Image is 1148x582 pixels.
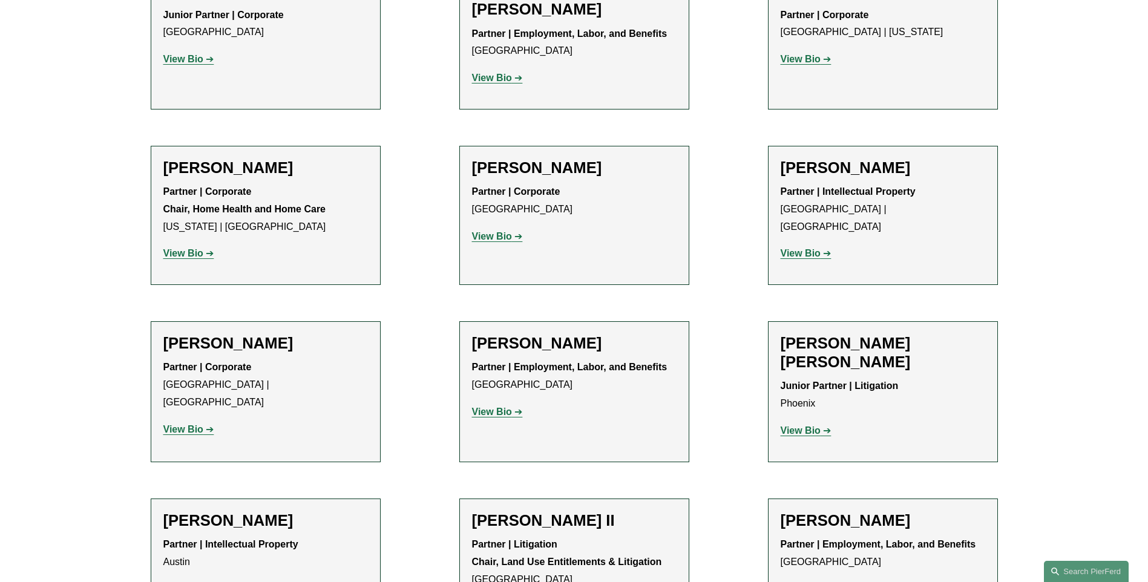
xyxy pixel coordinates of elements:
[472,231,523,241] a: View Bio
[781,248,821,258] strong: View Bio
[781,334,985,371] h2: [PERSON_NAME] [PERSON_NAME]
[472,334,677,353] h2: [PERSON_NAME]
[163,424,203,434] strong: View Bio
[472,73,523,83] a: View Bio
[781,511,985,530] h2: [PERSON_NAME]
[781,539,976,549] strong: Partner | Employment, Labor, and Benefits
[472,25,677,60] p: [GEOGRAPHIC_DATA]
[163,159,368,177] h2: [PERSON_NAME]
[163,7,368,42] p: [GEOGRAPHIC_DATA]
[472,231,512,241] strong: View Bio
[472,539,662,567] strong: Partner | Litigation Chair, Land Use Entitlements & Litigation
[163,248,214,258] a: View Bio
[781,186,916,197] strong: Partner | Intellectual Property
[781,7,985,42] p: [GEOGRAPHIC_DATA] | [US_STATE]
[163,359,368,411] p: [GEOGRAPHIC_DATA] | [GEOGRAPHIC_DATA]
[781,381,899,391] strong: Junior Partner | Litigation
[781,10,869,20] strong: Partner | Corporate
[781,159,985,177] h2: [PERSON_NAME]
[163,54,214,64] a: View Bio
[781,248,831,258] a: View Bio
[472,183,677,218] p: [GEOGRAPHIC_DATA]
[472,186,560,197] strong: Partner | Corporate
[781,425,831,436] a: View Bio
[472,511,677,530] h2: [PERSON_NAME] II
[781,536,985,571] p: [GEOGRAPHIC_DATA]
[472,28,667,39] strong: Partner | Employment, Labor, and Benefits
[163,186,252,197] strong: Partner | Corporate
[781,183,985,235] p: [GEOGRAPHIC_DATA] | [GEOGRAPHIC_DATA]
[472,359,677,394] p: [GEOGRAPHIC_DATA]
[472,407,512,417] strong: View Bio
[163,204,326,214] strong: Chair, Home Health and Home Care
[163,536,368,571] p: Austin
[163,248,203,258] strong: View Bio
[781,378,985,413] p: Phoenix
[472,73,512,83] strong: View Bio
[472,407,523,417] a: View Bio
[1044,561,1129,582] a: Search this site
[781,54,821,64] strong: View Bio
[163,424,214,434] a: View Bio
[472,159,677,177] h2: [PERSON_NAME]
[163,539,298,549] strong: Partner | Intellectual Property
[163,511,368,530] h2: [PERSON_NAME]
[781,54,831,64] a: View Bio
[781,425,821,436] strong: View Bio
[163,10,284,20] strong: Junior Partner | Corporate
[163,54,203,64] strong: View Bio
[163,362,252,372] strong: Partner | Corporate
[163,334,368,353] h2: [PERSON_NAME]
[472,362,667,372] strong: Partner | Employment, Labor, and Benefits
[163,183,368,235] p: [US_STATE] | [GEOGRAPHIC_DATA]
